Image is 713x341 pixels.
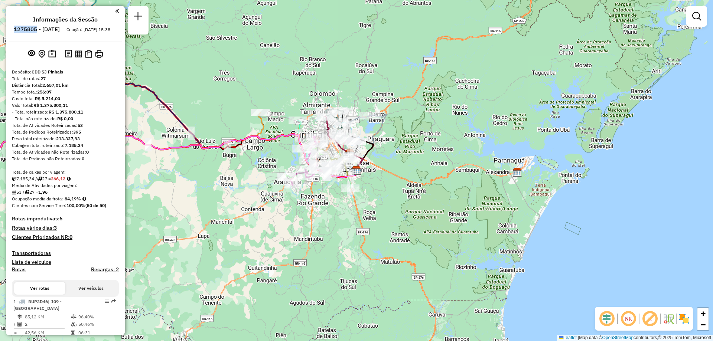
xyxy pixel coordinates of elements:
strong: 7.185,34 [65,142,83,148]
button: Painel de Sugestão [47,48,58,60]
h4: Transportadoras [12,250,119,256]
h4: Rotas improdutivas: [12,216,119,222]
a: Zoom in [697,308,709,319]
a: Zoom out [697,319,709,330]
img: CDD SJ Pinhais [352,166,361,176]
img: Exibir/Ocultar setores [678,313,690,325]
button: Logs desbloquear sessão [64,48,74,60]
strong: 0 [86,149,89,155]
strong: (50 de 50) [85,203,106,208]
i: Total de Atividades [17,322,22,327]
h6: 1275805 - [DATE] [14,26,60,33]
h4: Lista de veículos [12,259,119,265]
div: Total de Atividades não Roteirizadas: [12,149,119,155]
i: Distância Total [17,315,22,319]
span: Ocultar deslocamento [598,310,616,328]
strong: 256:07 [37,89,52,95]
i: Cubagem total roteirizado [12,177,16,181]
button: Centralizar mapa no depósito ou ponto de apoio [37,48,47,60]
em: Rota exportada [111,299,116,304]
i: Total de rotas [25,190,29,194]
em: Média calculada utilizando a maior ocupação (%Peso ou %Cubagem) de cada rota da sessão. Rotas cro... [82,197,86,201]
td: / [13,321,17,328]
span: + [701,309,706,318]
div: Distância Total: [12,82,119,89]
strong: 266,12 [51,176,65,181]
img: CDD Curitiba [345,149,355,159]
div: 53 / 27 = [12,189,119,196]
div: Total de rotas: [12,75,119,82]
span: 1 - [13,299,62,311]
span: | [578,335,579,340]
strong: 395 [73,129,81,135]
span: Ocupação média da frota: [12,196,63,201]
strong: 84,19% [65,196,81,201]
div: Cubagem total roteirizado: [12,142,119,149]
strong: 100,00% [66,203,85,208]
div: Total de caixas por viagem: [12,169,119,176]
strong: R$ 5.214,00 [35,96,60,101]
i: Meta Caixas/viagem: 285,38 Diferença: -19,26 [67,177,71,181]
div: Tempo total: [12,89,119,95]
div: Total de Pedidos não Roteirizados: [12,155,119,162]
div: - Total roteirizado: [12,109,119,115]
button: Visualizar Romaneio [84,49,94,59]
strong: 0 [69,234,72,240]
td: 06:31 [78,329,115,337]
div: Peso total roteirizado: [12,135,119,142]
em: Opções [105,299,109,304]
strong: 1,96 [38,189,48,195]
strong: 0 [82,156,84,161]
i: Total de Atividades [12,190,16,194]
div: 7.185,34 / 27 = [12,176,119,182]
button: Exibir sessão original [26,48,37,60]
a: OpenStreetMap [602,335,634,340]
strong: R$ 1.375.800,11 [49,109,83,115]
div: Total de Pedidos Roteirizados: [12,129,119,135]
a: Exibir filtros [689,9,704,24]
i: % de utilização da cubagem [71,322,76,327]
strong: 27 [40,76,46,81]
span: − [701,320,706,329]
div: Criação: [DATE] 15:38 [64,26,113,33]
h4: Clientes Priorizados NR: [12,234,119,240]
span: BUP3D46 [28,299,48,304]
button: Ver rotas [14,282,65,295]
strong: R$ 0,00 [57,116,73,121]
strong: CDD SJ Pinhais [32,69,63,75]
div: Valor total: [12,102,119,109]
i: % de utilização do peso [71,315,76,319]
strong: R$ 1.375.800,11 [33,102,68,108]
strong: 2.657,01 km [42,82,69,88]
h4: Rotas [12,266,26,273]
button: Visualizar relatório de Roteirização [74,49,84,59]
h4: Rotas vários dias: [12,225,119,231]
strong: 6 [59,215,62,222]
a: Leaflet [559,335,577,340]
div: Custo total: [12,95,119,102]
button: Ver veículos [65,282,117,295]
img: Fluxo de ruas [662,313,674,325]
span: Ocultar NR [619,310,637,328]
td: 85,12 KM [25,313,71,321]
td: = [13,329,17,337]
td: 50,46% [78,321,115,328]
td: 96,40% [78,313,115,321]
img: CDD Paranagua [512,168,522,177]
strong: 213.337,93 [56,136,80,141]
div: - Total não roteirizado: [12,115,119,122]
div: Map data © contributors,© 2025 TomTom, Microsoft [557,335,713,341]
i: Total de rotas [37,177,42,181]
strong: 3 [54,224,57,231]
strong: 53 [78,122,83,128]
button: Imprimir Rotas [94,49,104,59]
a: Clique aqui para minimizar o painel [115,7,119,15]
a: Nova sessão e pesquisa [131,9,146,26]
div: Média de Atividades por viagem: [12,182,119,189]
i: Tempo total em rota [71,331,75,335]
td: 42,56 KM [25,329,71,337]
div: Total de Atividades Roteirizadas: [12,122,119,129]
span: Exibir rótulo [641,310,659,328]
div: Depósito: [12,69,119,75]
span: Clientes com Service Time: [12,203,66,208]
